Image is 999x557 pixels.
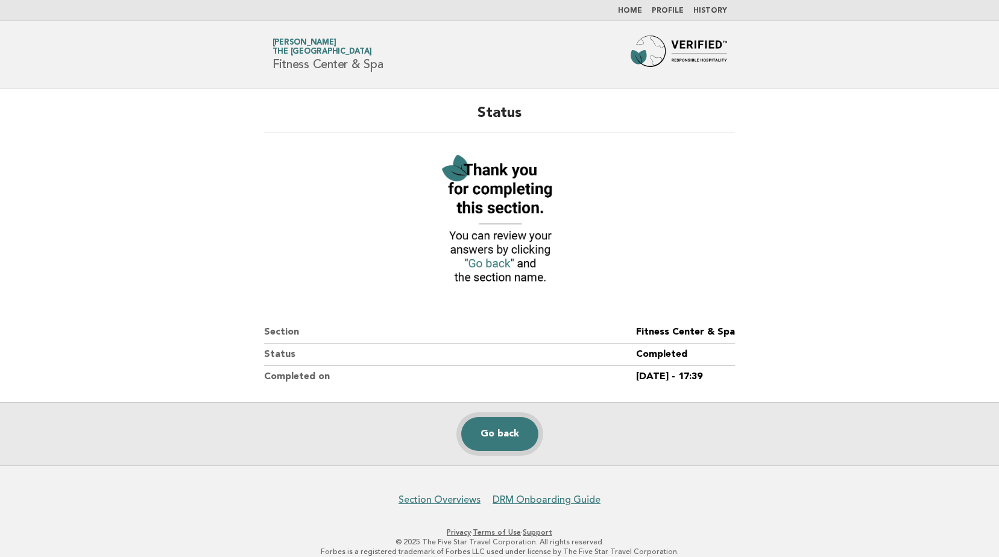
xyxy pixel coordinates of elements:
[264,104,735,133] h2: Status
[264,366,636,388] dt: Completed on
[131,537,869,547] p: © 2025 The Five Star Travel Corporation. All rights reserved.
[131,547,869,556] p: Forbes is a registered trademark of Forbes LLC used under license by The Five Star Travel Corpora...
[273,48,372,56] span: The [GEOGRAPHIC_DATA]
[131,527,869,537] p: · ·
[618,7,642,14] a: Home
[636,321,735,344] dd: Fitness Center & Spa
[636,366,735,388] dd: [DATE] - 17:39
[693,7,727,14] a: History
[631,36,727,74] img: Forbes Travel Guide
[461,417,538,451] a: Go back
[447,528,471,537] a: Privacy
[636,344,735,366] dd: Completed
[273,39,372,55] a: [PERSON_NAME]The [GEOGRAPHIC_DATA]
[473,528,521,537] a: Terms of Use
[399,494,481,506] a: Section Overviews
[433,148,566,292] img: Verified
[493,494,600,506] a: DRM Onboarding Guide
[523,528,552,537] a: Support
[264,321,636,344] dt: Section
[273,39,383,71] h1: Fitness Center & Spa
[652,7,684,14] a: Profile
[264,344,636,366] dt: Status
